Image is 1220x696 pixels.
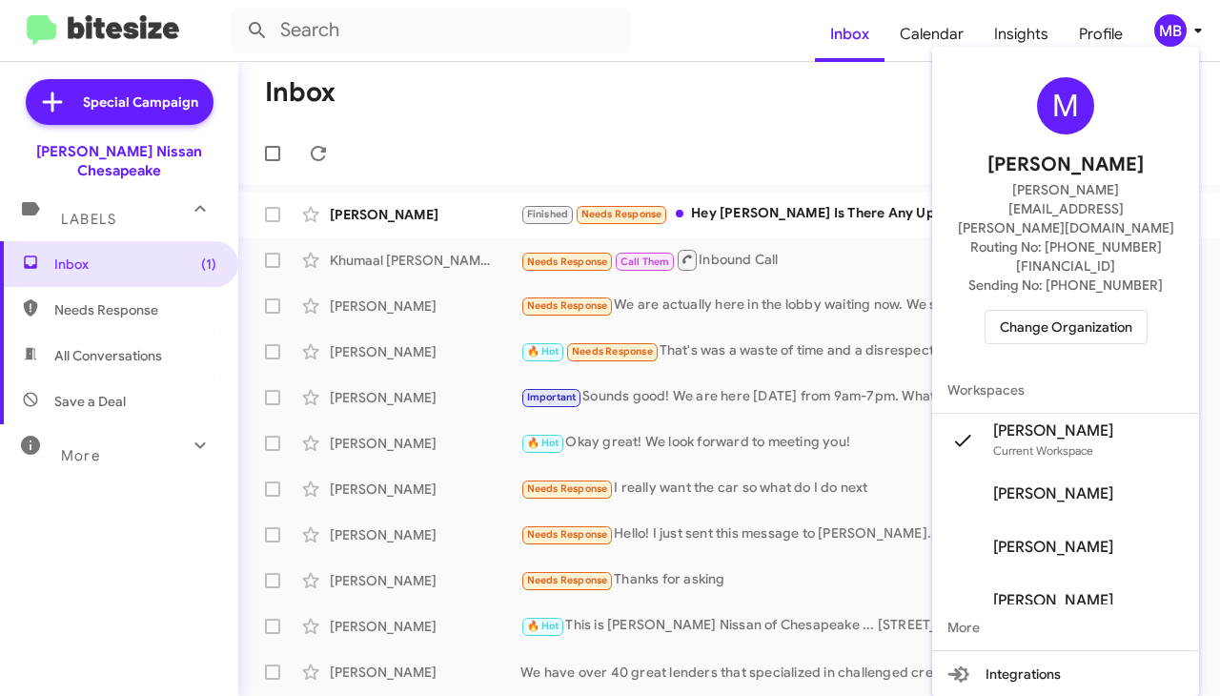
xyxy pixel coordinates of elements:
[1000,311,1132,343] span: Change Organization
[993,538,1113,557] span: [PERSON_NAME]
[1037,77,1094,134] div: M
[993,591,1113,610] span: [PERSON_NAME]
[985,310,1148,344] button: Change Organization
[955,180,1176,237] span: [PERSON_NAME][EMAIL_ADDRESS][PERSON_NAME][DOMAIN_NAME]
[987,150,1144,180] span: [PERSON_NAME]
[932,604,1199,650] span: More
[968,276,1163,295] span: Sending No: [PHONE_NUMBER]
[993,443,1093,458] span: Current Workspace
[932,367,1199,413] span: Workspaces
[993,421,1113,440] span: [PERSON_NAME]
[993,484,1113,503] span: [PERSON_NAME]
[955,237,1176,276] span: Routing No: [PHONE_NUMBER][FINANCIAL_ID]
